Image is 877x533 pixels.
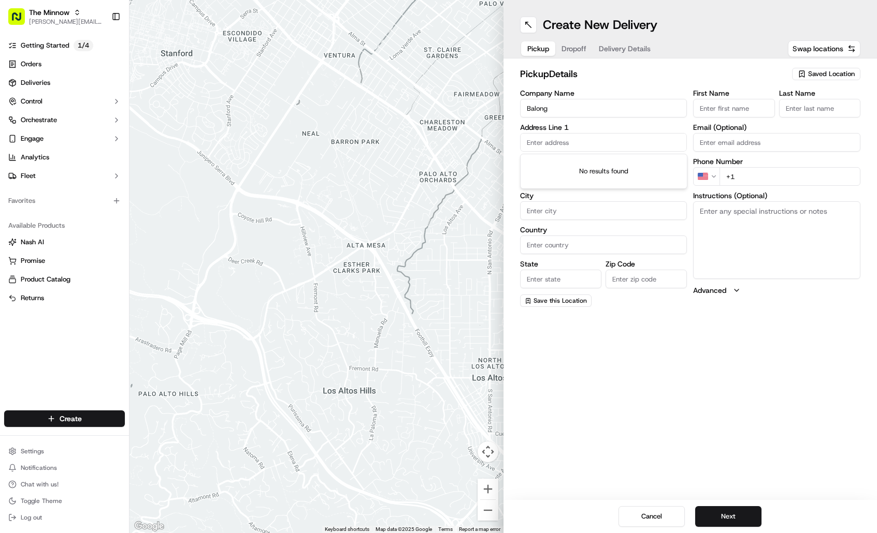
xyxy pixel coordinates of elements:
[793,43,843,54] span: Swap locations
[88,204,96,213] div: 💻
[132,520,166,533] img: Google
[720,167,860,186] input: Enter phone number
[8,256,121,265] a: Promise
[520,235,687,254] input: Enter country
[21,41,69,50] span: Getting Started
[693,99,774,117] input: Enter first name
[47,99,170,109] div: Start new chat
[4,290,125,306] button: Returns
[520,124,687,131] label: Address Line 1
[21,115,57,125] span: Orchestrate
[562,43,586,54] span: Dropoff
[32,160,84,169] span: [PERSON_NAME]
[520,294,592,307] button: Save this Location
[4,130,125,147] button: Engage
[21,60,41,69] span: Orders
[74,40,93,51] p: 1 / 4
[47,109,142,117] div: We're available if you need us!
[21,238,44,247] span: Nash AI
[21,464,57,472] span: Notifications
[4,112,125,128] button: Orchestrate
[520,133,687,152] input: Enter address
[21,171,36,181] span: Fleet
[606,270,687,288] input: Enter zip code
[693,124,860,131] label: Email (Optional)
[521,154,687,188] div: No results found
[4,56,125,72] a: Orders
[325,526,369,533] button: Keyboard shortcuts
[21,97,42,106] span: Control
[10,151,27,167] img: Brigitte Vinadas
[693,192,860,199] label: Instructions (Optional)
[10,10,31,31] img: Nash
[693,133,860,152] input: Enter email address
[21,203,79,214] span: Knowledge Base
[534,297,587,305] span: Save this Location
[22,99,40,117] img: 8016278978528_b943e370aa5ada12b00a_72.png
[4,510,125,525] button: Log out
[792,67,860,81] button: Saved Location
[10,99,29,117] img: 1736555255976-a54dd68f-1ca7-489b-9aae-adbdc363a1c4
[693,158,860,165] label: Phone Number
[161,132,189,145] button: See all
[86,160,90,169] span: •
[4,410,125,427] button: Create
[10,135,69,143] div: Past conversations
[132,520,166,533] a: Open this area in Google Maps (opens a new window)
[8,293,121,303] a: Returns
[10,204,19,213] div: 📗
[21,78,50,87] span: Deliveries
[695,506,761,527] button: Next
[4,149,125,166] a: Analytics
[779,90,860,97] label: Last Name
[8,238,121,247] a: Nash AI
[478,500,498,521] button: Zoom out
[21,161,29,169] img: 1736555255976-a54dd68f-1ca7-489b-9aae-adbdc363a1c4
[376,526,432,532] span: Map data ©2025 Google
[60,413,82,424] span: Create
[520,201,687,220] input: Enter city
[4,193,125,209] div: Favorites
[21,256,45,265] span: Promise
[520,226,687,233] label: Country
[73,228,125,236] a: Powered byPylon
[8,275,121,284] a: Product Catalog
[779,99,860,117] input: Enter last name
[4,4,107,29] button: The Minnow[PERSON_NAME][EMAIL_ADDRESS][DOMAIN_NAME]
[788,40,860,57] button: Swap locations
[4,253,125,269] button: Promise
[10,41,189,58] p: Welcome 👋
[4,93,125,110] button: Control
[29,7,69,18] button: The Minnow
[4,75,125,91] a: Deliveries
[520,260,601,268] label: State
[6,199,83,218] a: 📗Knowledge Base
[21,513,42,522] span: Log out
[693,285,860,295] button: Advanced
[4,168,125,184] button: Fleet
[693,90,774,97] label: First Name
[4,37,125,54] a: Getting Started1/4
[520,90,687,97] label: Company Name
[176,102,189,114] button: Start new chat
[4,217,125,234] div: Available Products
[21,293,44,303] span: Returns
[4,494,125,508] button: Toggle Theme
[606,260,687,268] label: Zip Code
[83,199,170,218] a: 💻API Documentation
[619,506,685,527] button: Cancel
[520,270,601,288] input: Enter state
[4,444,125,458] button: Settings
[438,526,453,532] a: Terms (opens in new tab)
[4,234,125,250] button: Nash AI
[459,526,500,532] a: Report a map error
[21,134,44,143] span: Engage
[478,479,498,499] button: Zoom in
[98,203,166,214] span: API Documentation
[21,480,59,488] span: Chat with us!
[21,153,49,162] span: Analytics
[29,18,103,26] button: [PERSON_NAME][EMAIL_ADDRESS][DOMAIN_NAME]
[4,461,125,475] button: Notifications
[527,43,549,54] span: Pickup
